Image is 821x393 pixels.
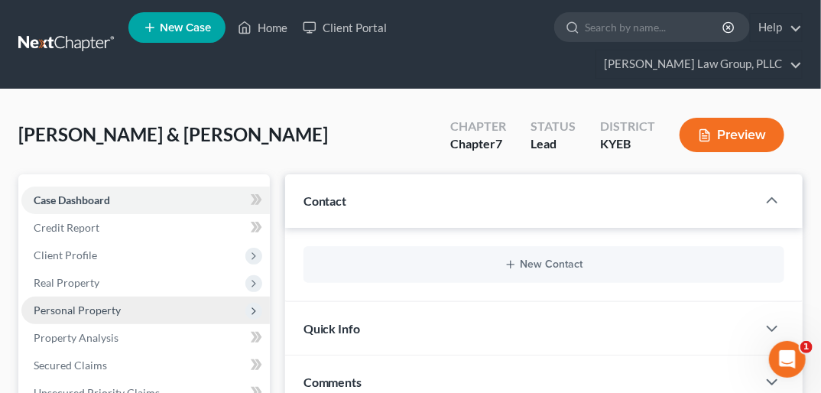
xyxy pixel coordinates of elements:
a: Home [230,14,295,41]
div: Status [531,118,576,135]
div: Chapter [450,135,506,153]
span: 7 [495,136,502,151]
div: Lead [531,135,576,153]
span: [PERSON_NAME] & [PERSON_NAME] [18,123,328,145]
span: Property Analysis [34,331,118,344]
a: Client Portal [295,14,394,41]
input: Search by name... [585,13,725,41]
a: Case Dashboard [21,187,270,214]
div: District [600,118,655,135]
span: 1 [800,341,813,353]
button: New Contact [316,258,772,271]
div: Chapter [450,118,506,135]
iframe: Intercom live chat [769,341,806,378]
span: Secured Claims [34,359,107,372]
span: Credit Report [34,221,99,234]
span: Personal Property [34,304,121,317]
span: Case Dashboard [34,193,110,206]
div: KYEB [600,135,655,153]
span: Client Profile [34,248,97,261]
span: Contact [303,193,347,208]
button: Preview [680,118,784,152]
a: Property Analysis [21,324,270,352]
span: Real Property [34,276,99,289]
span: Quick Info [303,321,361,336]
a: Credit Report [21,214,270,242]
a: Help [751,14,802,41]
a: Secured Claims [21,352,270,379]
span: New Case [160,22,211,34]
span: Comments [303,375,362,389]
a: [PERSON_NAME] Law Group, PLLC [596,50,802,78]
